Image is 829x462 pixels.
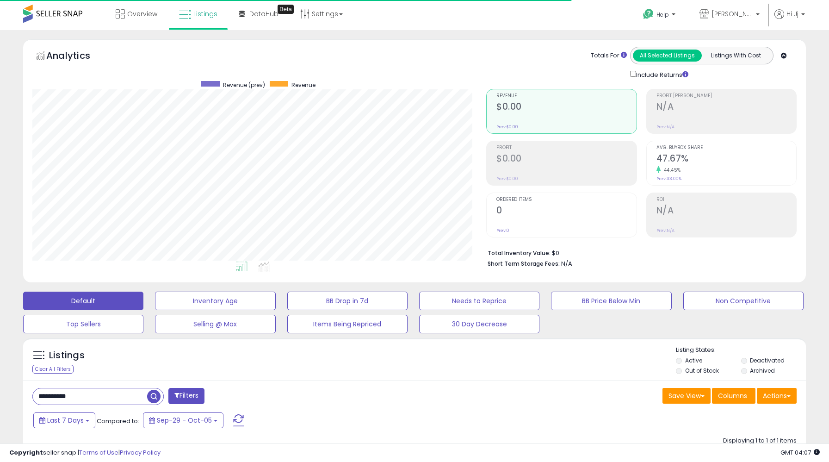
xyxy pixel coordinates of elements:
span: Profit [496,145,636,150]
button: Last 7 Days [33,412,95,428]
span: Avg. Buybox Share [656,145,796,150]
h5: Listings [49,349,85,362]
span: Profit [PERSON_NAME] [656,94,796,99]
a: Help [636,1,685,30]
span: N/A [561,259,572,268]
button: Sep-29 - Oct-05 [143,412,223,428]
button: Columns [712,388,755,404]
span: Hi Jj [786,9,798,19]
h2: 0 [496,205,636,218]
div: Displaying 1 to 1 of 1 items [723,437,797,445]
span: Listings [193,9,217,19]
button: Inventory Age [155,292,275,310]
button: Save View [662,388,711,404]
button: Items Being Repriced [287,315,408,333]
li: $0 [488,247,790,258]
button: Non Competitive [683,292,804,310]
small: 44.45% [661,167,681,174]
button: Top Sellers [23,315,143,333]
h2: N/A [656,101,796,114]
h2: N/A [656,205,796,218]
button: All Selected Listings [633,50,702,62]
small: Prev: N/A [656,228,674,233]
small: Prev: $0.00 [496,176,518,181]
div: seller snap | | [9,449,161,457]
div: Clear All Filters [32,365,74,374]
button: BB Drop in 7d [287,292,408,310]
a: Terms of Use [79,448,118,457]
h5: Analytics [46,49,108,64]
h2: $0.00 [496,101,636,114]
button: Filters [168,388,204,404]
a: Hi Jj [774,9,805,30]
button: Selling @ Max [155,315,275,333]
button: Actions [757,388,797,404]
span: Last 7 Days [47,416,84,425]
b: Total Inventory Value: [488,249,551,257]
span: Revenue [496,94,636,99]
button: 30 Day Decrease [419,315,539,333]
span: ROI [656,197,796,202]
h2: 47.67% [656,153,796,166]
button: BB Price Below Min [551,292,671,310]
span: Columns [718,391,747,400]
small: Prev: 0 [496,228,509,233]
a: Privacy Policy [120,448,161,457]
h2: $0.00 [496,153,636,166]
span: Revenue (prev) [223,81,265,89]
small: Prev: $0.00 [496,124,518,130]
i: Get Help [643,8,654,20]
span: Sep-29 - Oct-05 [157,416,212,425]
b: Short Term Storage Fees: [488,260,560,268]
button: Listings With Cost [701,50,770,62]
small: Prev: 33.00% [656,176,681,181]
span: Revenue [291,81,316,89]
span: 2025-10-14 04:07 GMT [780,448,820,457]
span: Compared to: [97,417,139,425]
strong: Copyright [9,448,43,457]
span: DataHub [249,9,278,19]
label: Archived [750,367,775,375]
span: [PERSON_NAME]'s Movies - CA [711,9,753,19]
label: Deactivated [750,356,785,364]
div: Tooltip anchor [278,5,294,14]
div: Totals For [591,51,627,60]
label: Active [685,356,702,364]
button: Default [23,292,143,310]
span: Overview [127,9,157,19]
div: Include Returns [623,69,699,80]
span: Ordered Items [496,197,636,202]
button: Needs to Reprice [419,292,539,310]
p: Listing States: [676,346,806,355]
span: Help [656,11,669,19]
small: Prev: N/A [656,124,674,130]
label: Out of Stock [685,367,719,375]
